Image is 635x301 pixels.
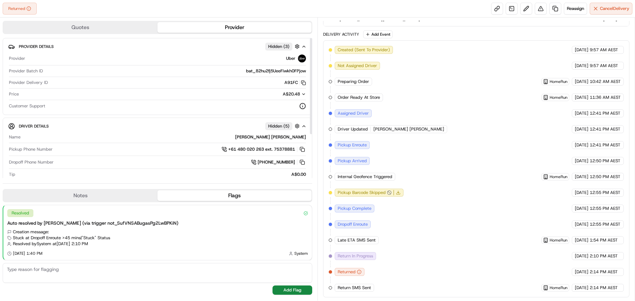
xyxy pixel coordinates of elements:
div: Auto resolved by [PERSON_NAME] (via trigger not_SufVNSABugasPg2LwBPKiN) [7,220,308,226]
button: Provider [157,22,312,33]
span: Provider [9,56,25,61]
button: Hidden (3) [265,42,301,51]
span: [DATE] [575,206,588,211]
span: [DATE] [575,237,588,243]
span: HomeRun [550,95,568,100]
button: +61 480 020 263 ext. 75378881 [222,146,306,153]
span: [PHONE_NUMBER] [258,159,295,165]
span: Provider Batch ID [9,68,43,74]
span: Dropoff Enroute [338,221,368,227]
span: [DATE] [575,221,588,227]
span: [DATE] [575,253,588,259]
span: [DATE] 1:40 PM [13,251,42,256]
button: HomeRun [543,174,568,179]
div: We're available if you need us! [22,70,84,75]
button: Quotes [3,22,157,33]
span: 12:55 PM AEST [590,190,620,196]
span: 10:42 AM AEST [590,79,621,85]
span: Returned [338,269,356,275]
span: 12:55 PM AEST [590,221,620,227]
div: Delivery Activity [323,32,359,37]
div: 💻 [56,96,61,102]
span: Internal Geofence Triggered [338,174,392,180]
span: Hidden ( 3 ) [268,44,289,50]
span: [DATE] [575,142,588,148]
span: 12:41 PM AEST [590,126,620,132]
span: Knowledge Base [13,96,51,102]
button: Driver DetailsHidden (5) [8,121,307,132]
a: Powered byPylon [47,112,80,117]
button: Notes [3,190,157,201]
button: A$20.48 [248,91,306,97]
input: Got a question? Start typing here... [17,43,119,50]
span: [DATE] [575,47,588,53]
span: Dropoff Phone Number [9,159,54,165]
span: Not Assigned Driver [338,63,377,69]
span: API Documentation [63,96,106,102]
span: 12:50 PM AEST [590,174,620,180]
span: Assigned Driver [338,110,369,116]
span: Resolved by System [13,241,51,247]
span: Order Ready At Store [338,94,380,100]
span: [DATE] [575,269,588,275]
span: 2:14 PM AEST [590,269,618,275]
span: bat_82hu2fj5UeeFiwkh0FPjow [246,68,306,74]
button: Start new chat [112,65,120,73]
span: [PERSON_NAME] [PERSON_NAME] [373,126,444,132]
span: Pickup Enroute [338,142,367,148]
a: 📗Knowledge Base [4,93,53,105]
span: [DATE] [575,190,588,196]
span: Customer Support [9,103,45,109]
button: A91FC [284,80,306,86]
div: [PERSON_NAME] [PERSON_NAME] [23,134,306,140]
span: 11:36 AM AEST [590,94,621,100]
span: Pickup Arrived [338,158,367,164]
span: Late ETA SMS Sent [338,237,376,243]
button: Pickup Barcode Skipped [338,190,392,196]
span: [DATE] [575,174,588,180]
button: Add Event [363,30,393,38]
span: Return In Progress [338,253,373,259]
span: Provider Details [19,44,54,49]
span: 12:55 PM AEST [590,206,620,211]
button: Flags [157,190,312,201]
a: 💻API Documentation [53,93,109,105]
img: 1736555255976-a54dd68f-1ca7-489b-9aae-adbdc363a1c4 [7,63,19,75]
button: HomeRun [543,285,568,290]
img: uber-new-logo.jpeg [298,55,306,62]
span: +61 480 020 263 ext. 75378881 [228,146,295,152]
span: 9:57 AM AEST [590,63,618,69]
span: Pickup Phone Number [9,146,53,152]
span: Hidden ( 5 ) [268,123,289,129]
span: Return SMS Sent [338,285,371,291]
span: HomeRun [550,174,568,179]
button: Reassign [564,3,587,15]
button: Provider DetailsHidden (3) [8,41,307,52]
button: CancelDelivery [590,3,632,15]
span: [DATE] [575,63,588,69]
button: Hidden (5) [265,122,301,130]
span: 2:14 PM AEST [590,285,618,291]
span: Created (Sent To Provider) [338,47,390,53]
span: [DATE] [575,79,588,85]
span: A$20.48 [283,91,300,97]
span: 12:50 PM AEST [590,158,620,164]
span: Preparing Order [338,79,369,85]
span: HomeRun [550,238,568,243]
span: [DATE] [575,126,588,132]
span: Name [9,134,21,140]
span: Price [9,91,19,97]
span: HomeRun [550,79,568,84]
span: HomeRun [550,285,568,290]
span: 9:57 AM AEST [590,47,618,53]
div: 📗 [7,96,12,102]
span: Driver Details [19,124,49,129]
a: [PHONE_NUMBER] [251,159,306,166]
button: Returned [3,3,37,15]
span: Stuck at Dropoff Enroute >45 mins | "Stuck" Status [13,235,110,241]
span: at [DATE] 2:10 PM [53,241,88,247]
img: Nash [7,7,20,20]
span: System [294,251,308,256]
span: Pickup Complete [338,206,371,211]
